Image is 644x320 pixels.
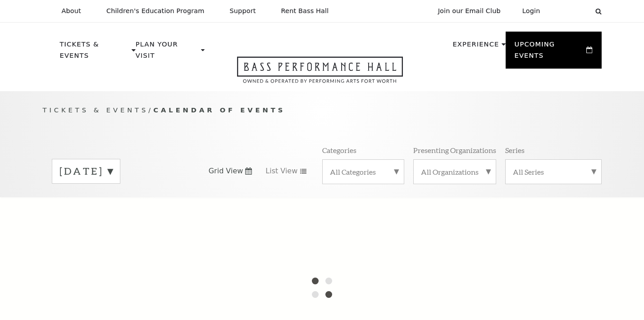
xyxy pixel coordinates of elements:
p: Experience [452,39,499,55]
label: All Organizations [421,167,489,176]
p: Children's Education Program [106,7,205,15]
p: Categories [322,145,356,155]
p: Support [230,7,256,15]
p: / [43,105,602,116]
p: About [62,7,81,15]
p: Series [505,145,525,155]
p: Rent Bass Hall [281,7,329,15]
span: Tickets & Events [43,106,149,114]
span: Grid View [209,166,243,176]
p: Tickets & Events [60,39,130,66]
p: Upcoming Events [515,39,585,66]
label: All Categories [330,167,397,176]
label: [DATE] [59,164,113,178]
select: Select: [555,7,587,15]
p: Plan Your Visit [136,39,199,66]
span: Calendar of Events [153,106,285,114]
label: All Series [513,167,594,176]
p: Presenting Organizations [413,145,496,155]
span: List View [265,166,297,176]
